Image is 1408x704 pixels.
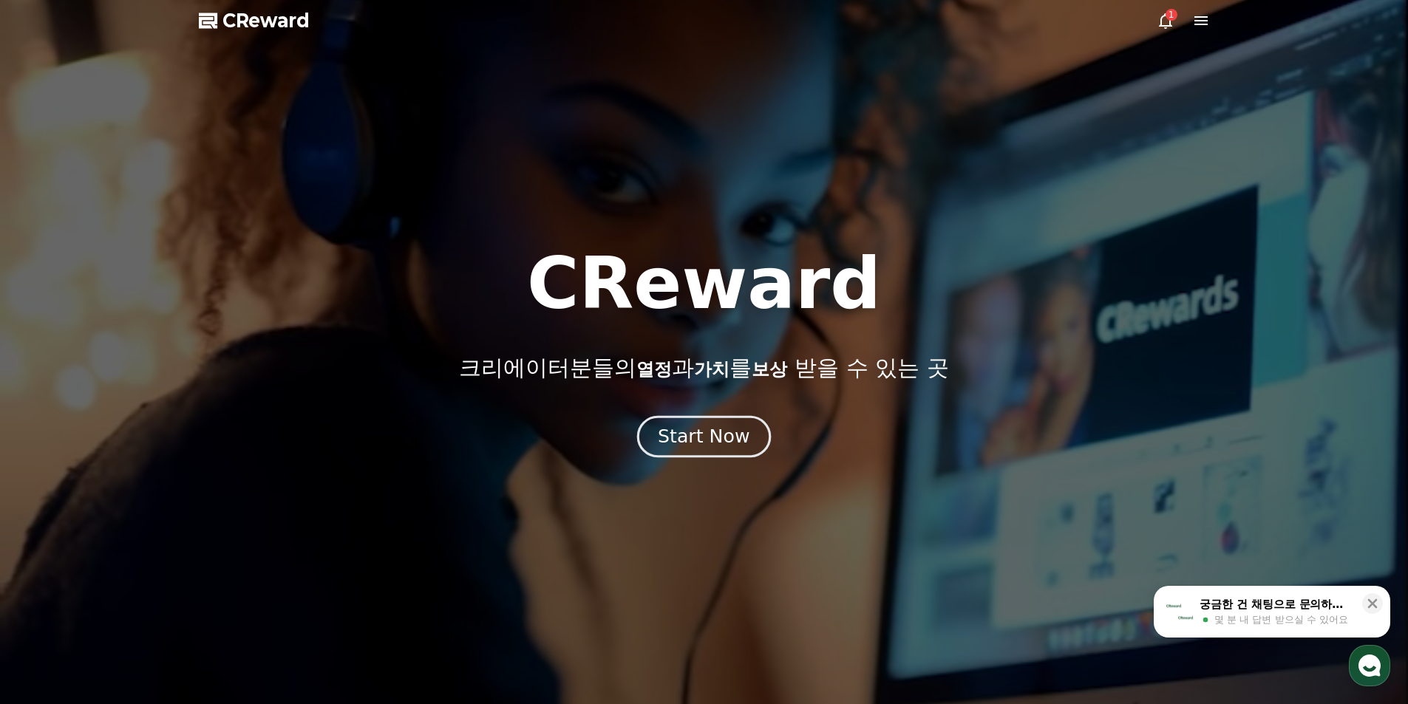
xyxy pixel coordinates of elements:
[640,431,768,445] a: Start Now
[752,359,787,380] span: 보상
[694,359,729,380] span: 가치
[1157,12,1174,30] a: 1
[527,248,881,319] h1: CReward
[47,491,55,502] span: 홈
[1166,9,1177,21] div: 1
[199,9,310,33] a: CReward
[135,491,153,503] span: 대화
[636,359,672,380] span: 열정
[98,468,191,505] a: 대화
[191,468,284,505] a: 설정
[637,415,771,457] button: Start Now
[4,468,98,505] a: 홈
[228,491,246,502] span: 설정
[658,424,749,449] div: Start Now
[459,355,948,381] p: 크리에이터분들의 과 를 받을 수 있는 곳
[222,9,310,33] span: CReward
